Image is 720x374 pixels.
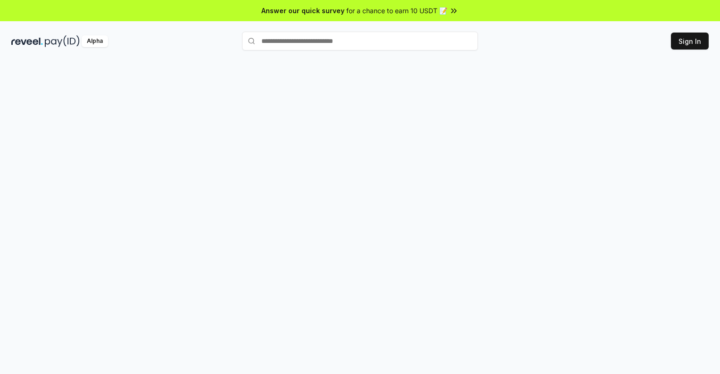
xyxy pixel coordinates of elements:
[82,35,108,47] div: Alpha
[11,35,43,47] img: reveel_dark
[671,33,709,50] button: Sign In
[261,6,344,16] span: Answer our quick survey
[45,35,80,47] img: pay_id
[346,6,447,16] span: for a chance to earn 10 USDT 📝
